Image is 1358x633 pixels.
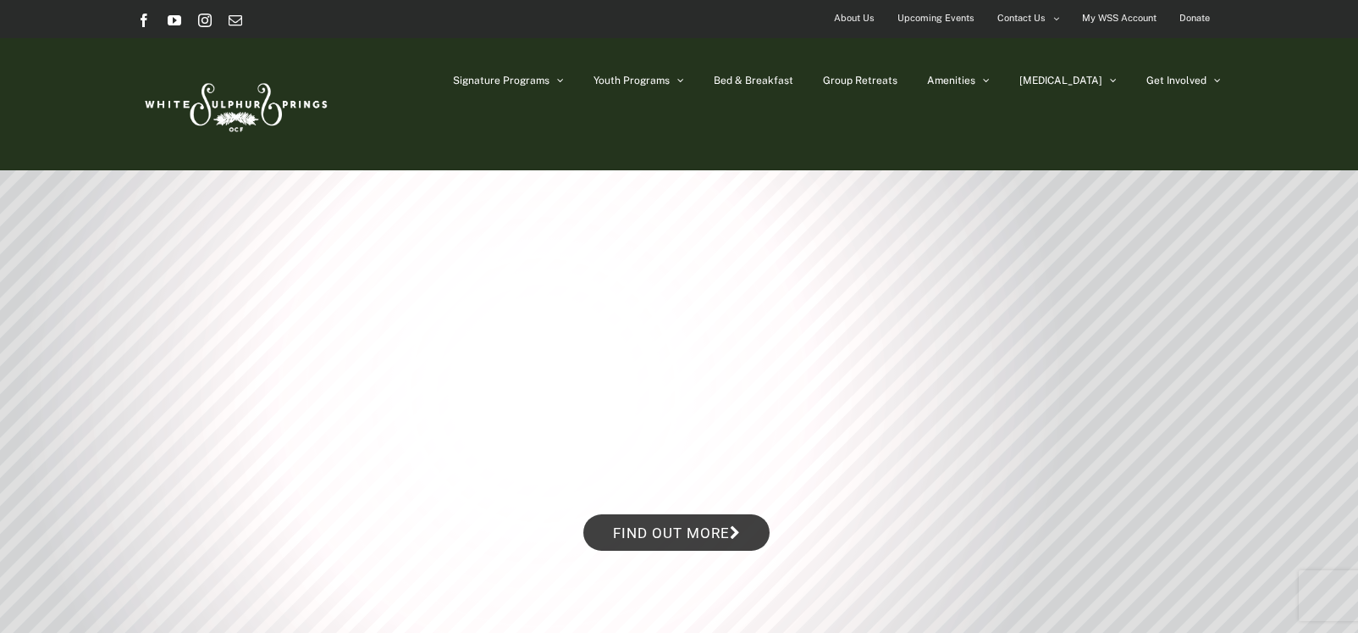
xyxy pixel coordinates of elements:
[453,38,1221,123] nav: Main Menu
[305,411,1051,479] rs-layer: Winter Retreats at the Springs
[168,14,181,27] a: YouTube
[1019,38,1117,123] a: [MEDICAL_DATA]
[137,14,151,27] a: Facebook
[198,14,212,27] a: Instagram
[1146,38,1221,123] a: Get Involved
[1019,75,1102,86] span: [MEDICAL_DATA]
[997,6,1046,31] span: Contact Us
[137,64,332,144] img: White Sulphur Springs Logo
[714,75,793,86] span: Bed & Breakfast
[229,14,242,27] a: Email
[593,38,684,123] a: Youth Programs
[453,75,549,86] span: Signature Programs
[1179,6,1210,31] span: Donate
[897,6,974,31] span: Upcoming Events
[453,38,564,123] a: Signature Programs
[927,75,975,86] span: Amenities
[823,38,897,123] a: Group Retreats
[1146,75,1206,86] span: Get Involved
[823,75,897,86] span: Group Retreats
[927,38,990,123] a: Amenities
[583,514,770,551] a: Find out more
[1082,6,1157,31] span: My WSS Account
[593,75,670,86] span: Youth Programs
[834,6,875,31] span: About Us
[714,38,793,123] a: Bed & Breakfast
